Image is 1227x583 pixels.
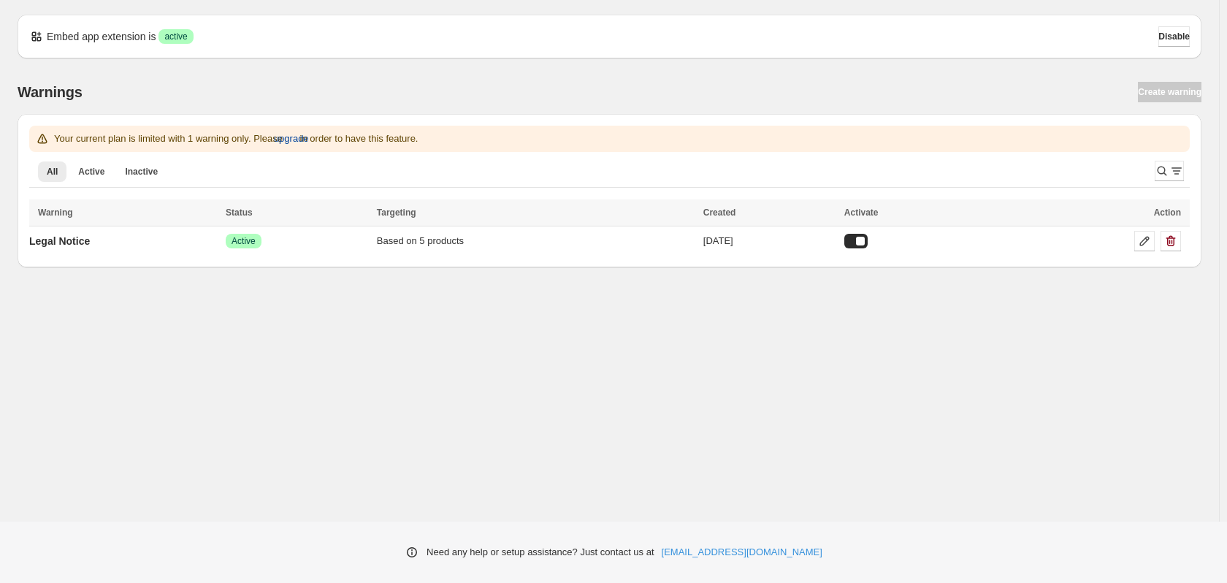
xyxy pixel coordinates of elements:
[662,545,822,560] a: [EMAIL_ADDRESS][DOMAIN_NAME]
[844,207,879,218] span: Activate
[78,166,104,178] span: Active
[1155,161,1184,181] button: Search and filter results
[125,166,158,178] span: Inactive
[377,234,695,248] div: Based on 5 products
[377,207,416,218] span: Targeting
[18,83,83,101] h2: Warnings
[226,207,253,218] span: Status
[703,234,836,248] div: [DATE]
[29,229,90,253] a: Legal Notice
[274,132,309,146] span: upgrade
[29,234,90,248] p: Legal Notice
[232,235,256,247] span: Active
[54,132,418,146] p: Your current plan is limited with 1 warning only. Please in order to have this feature.
[274,127,309,150] button: upgrade
[1158,26,1190,47] button: Disable
[1158,31,1190,42] span: Disable
[47,29,156,44] p: Embed app extension is
[38,207,73,218] span: Warning
[47,166,58,178] span: All
[703,207,736,218] span: Created
[164,31,187,42] span: active
[1154,207,1181,218] span: Action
